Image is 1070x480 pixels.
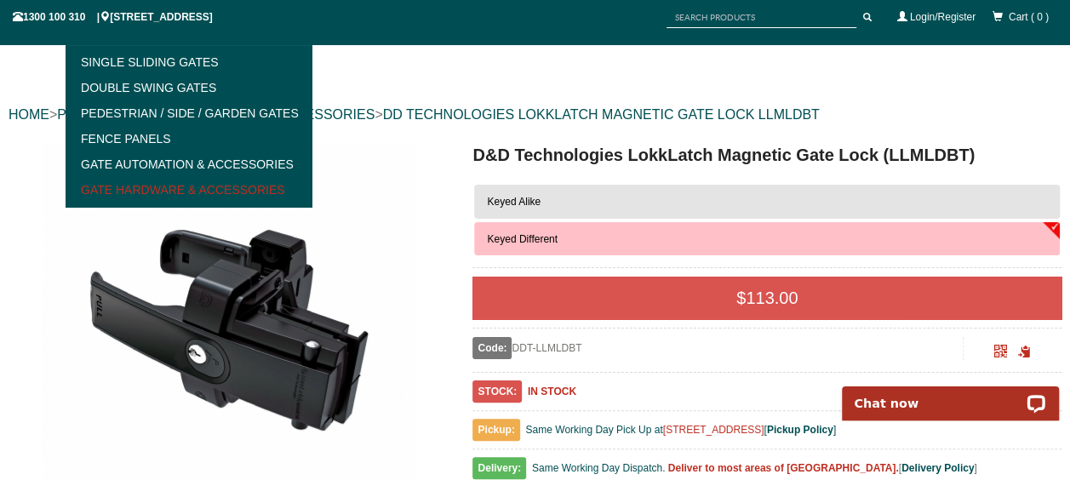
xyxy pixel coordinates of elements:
b: Deliver to most areas of [GEOGRAPHIC_DATA]. [668,462,899,474]
span: Delivery: [472,457,526,479]
span: Click to copy the URL [1018,346,1031,358]
a: Delivery Policy [901,462,974,474]
a: DD TECHNOLOGIES LOKKLATCH MAGNETIC GATE LOCK LLMLDBT [383,107,820,122]
a: HOME [9,107,49,122]
a: [STREET_ADDRESS] [663,424,764,436]
a: PRODUCTS [57,107,134,122]
span: STOCK: [472,380,522,403]
a: Login/Register [910,11,976,23]
div: $ [472,277,1061,319]
span: Keyed Different [487,233,558,245]
a: Gate Automation & Accessories [71,151,306,177]
input: SEARCH PRODUCTS [667,7,856,28]
a: Double Swing Gates [71,75,306,100]
button: Keyed Alike [474,185,1060,219]
span: 1300 100 310 | [STREET_ADDRESS] [13,11,213,23]
span: 113.00 [746,289,798,307]
a: Pedestrian / Side / Garden Gates [71,100,306,126]
span: Same Working Day Dispatch. [532,462,666,474]
span: Code: [472,337,512,359]
h1: D&D Technologies LokkLatch Magnetic Gate Lock (LLMLDBT) [472,142,1061,168]
b: IN STOCK [528,386,576,397]
div: > > > [9,88,1061,142]
a: Single Sliding Gates [71,49,306,75]
span: Pickup: [472,419,519,441]
button: Keyed Different [474,222,1060,256]
div: DDT-LLMLDBT [472,337,963,359]
span: Keyed Alike [487,196,541,208]
a: Pickup Policy [767,424,833,436]
a: Fence Panels [71,126,306,151]
span: Cart ( 0 ) [1009,11,1049,23]
a: Click to enlarge and scan to share. [994,347,1007,359]
span: Same Working Day Pick Up at [ ] [525,424,836,436]
iframe: LiveChat chat widget [831,367,1070,420]
a: Gate Hardware & Accessories [71,177,306,203]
